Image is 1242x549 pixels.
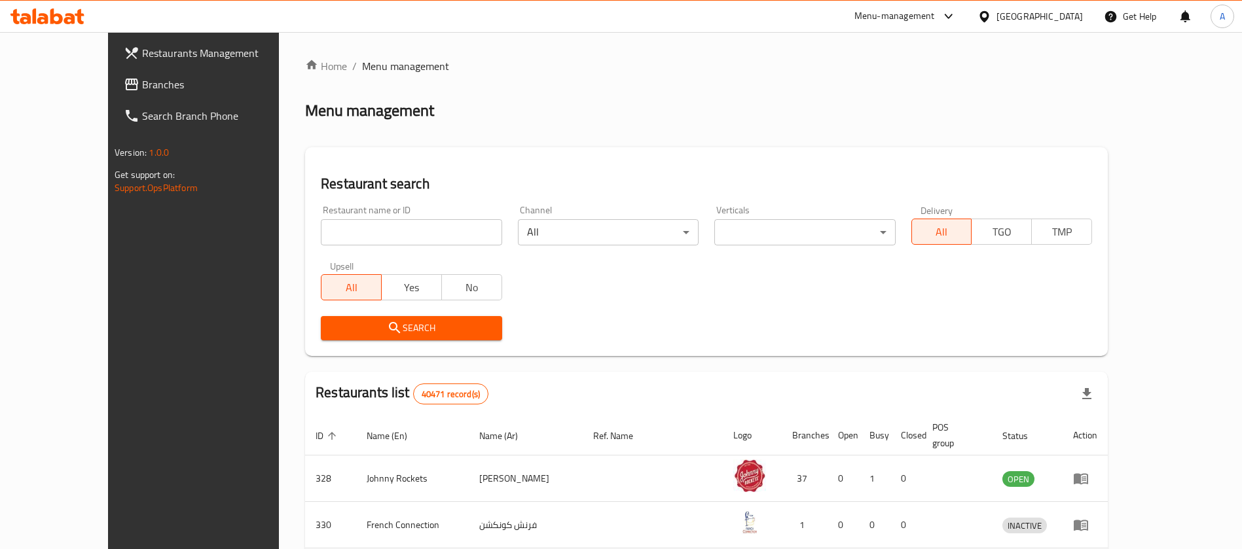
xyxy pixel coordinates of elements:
span: No [447,278,497,297]
div: [GEOGRAPHIC_DATA] [996,9,1083,24]
div: Menu-management [854,9,935,24]
input: Search for restaurant name or ID.. [321,219,502,245]
div: Total records count [413,383,488,404]
span: Restaurants Management [142,45,305,61]
span: Search Branch Phone [142,108,305,124]
h2: Restaurant search [321,174,1092,194]
a: Search Branch Phone [113,100,316,132]
a: Branches [113,69,316,100]
th: Branches [782,416,828,455]
td: 0 [890,502,922,548]
span: Branches [142,77,305,92]
td: 0 [890,455,922,502]
button: Search [321,316,502,340]
td: فرنش كونكشن [469,502,583,548]
div: Menu [1073,517,1097,533]
span: Yes [387,278,437,297]
button: All [911,219,972,245]
div: Export file [1071,378,1103,410]
span: Status [1002,428,1045,444]
span: 1.0.0 [149,144,169,161]
span: Menu management [362,58,449,74]
label: Upsell [330,261,354,270]
th: Open [828,416,859,455]
span: TMP [1037,222,1087,241]
span: A [1220,9,1225,24]
td: 37 [782,455,828,502]
span: Get support on: [115,166,175,183]
h2: Restaurants list [316,383,488,404]
button: TGO [971,219,1032,245]
span: Version: [115,144,147,161]
th: Busy [859,416,890,455]
td: 0 [828,502,859,548]
button: No [441,274,502,300]
td: [PERSON_NAME] [469,455,583,502]
th: Action [1063,416,1108,455]
td: 0 [859,502,890,548]
a: Support.OpsPlatform [115,179,198,196]
img: French Connection [733,506,766,539]
span: All [917,222,967,241]
th: Closed [890,416,922,455]
th: Logo [723,416,782,455]
span: Name (En) [367,428,424,444]
td: 1 [782,502,828,548]
span: INACTIVE [1002,518,1047,533]
button: TMP [1031,219,1092,245]
h2: Menu management [305,100,434,121]
li: / [352,58,357,74]
td: Johnny Rockets [356,455,469,502]
span: Search [331,320,491,336]
div: All [518,219,699,245]
div: Menu [1073,470,1097,486]
span: All [327,278,376,297]
td: 328 [305,455,356,502]
button: Yes [381,274,442,300]
button: All [321,274,382,300]
img: Johnny Rockets [733,459,766,492]
td: 0 [828,455,859,502]
label: Delivery [921,205,953,215]
nav: breadcrumb [305,58,1108,74]
a: Restaurants Management [113,37,316,69]
span: POS group [932,419,976,451]
td: 1 [859,455,890,502]
span: TGO [977,222,1027,241]
div: OPEN [1002,471,1034,487]
span: OPEN [1002,472,1034,487]
td: 330 [305,502,356,548]
span: Ref. Name [593,428,650,444]
div: ​ [714,219,895,245]
a: Home [305,58,347,74]
span: 40471 record(s) [414,388,488,400]
span: Name (Ar) [479,428,535,444]
td: French Connection [356,502,469,548]
span: ID [316,428,340,444]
